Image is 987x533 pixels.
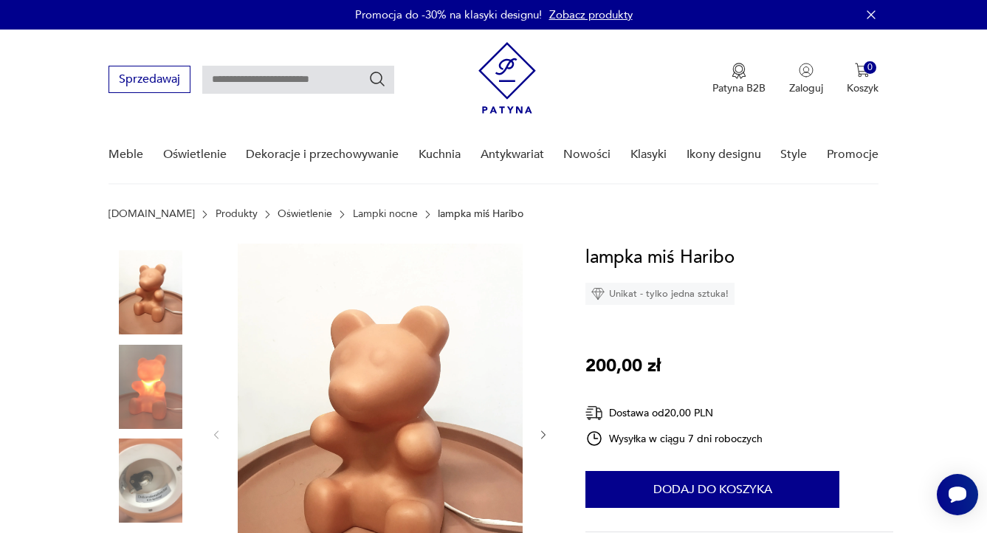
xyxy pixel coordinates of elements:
button: Patyna B2B [712,63,766,95]
h1: lampka miś Haribo [585,244,735,272]
a: Sprzedawaj [109,75,190,86]
a: Klasyki [630,126,667,183]
div: Dostawa od 20,00 PLN [585,404,763,422]
a: Ikona medaluPatyna B2B [712,63,766,95]
img: Ikonka użytkownika [799,63,814,78]
a: Zobacz produkty [549,7,633,22]
p: Promocja do -30% na klasyki designu! [355,7,542,22]
img: Ikona diamentu [591,287,605,300]
div: Wysyłka w ciągu 7 dni roboczych [585,430,763,447]
img: Zdjęcie produktu lampka miś Haribo [109,345,193,429]
a: Oświetlenie [163,126,227,183]
a: [DOMAIN_NAME] [109,208,195,220]
img: Ikona medalu [732,63,746,79]
a: Meble [109,126,143,183]
img: Ikona dostawy [585,404,603,422]
a: Ikony designu [687,126,761,183]
img: Zdjęcie produktu lampka miś Haribo [109,439,193,523]
a: Kuchnia [419,126,461,183]
a: Dekoracje i przechowywanie [246,126,399,183]
a: Produkty [216,208,258,220]
button: 0Koszyk [847,63,878,95]
img: Ikona koszyka [855,63,870,78]
p: lampka miś Haribo [438,208,523,220]
a: Antykwariat [481,126,544,183]
a: Oświetlenie [278,208,332,220]
a: Promocje [827,126,878,183]
img: Patyna - sklep z meblami i dekoracjami vintage [478,42,536,114]
p: Zaloguj [789,81,823,95]
img: Zdjęcie produktu lampka miś Haribo [109,250,193,334]
button: Szukaj [368,70,386,88]
button: Dodaj do koszyka [585,471,839,508]
p: Koszyk [847,81,878,95]
div: Unikat - tylko jedna sztuka! [585,283,735,305]
p: Patyna B2B [712,81,766,95]
button: Sprzedawaj [109,66,190,93]
a: Style [780,126,807,183]
p: 200,00 zł [585,352,661,380]
div: 0 [864,61,876,74]
a: Nowości [563,126,611,183]
button: Zaloguj [789,63,823,95]
a: Lampki nocne [353,208,418,220]
iframe: Smartsupp widget button [937,474,978,515]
